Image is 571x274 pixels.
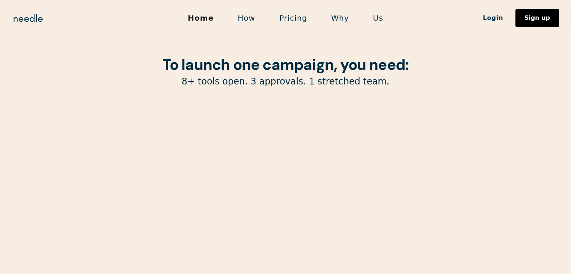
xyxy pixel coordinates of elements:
a: Login [471,12,515,24]
a: Why [319,10,361,26]
strong: To launch one campaign, you need: [163,55,409,74]
p: 8+ tools open. 3 approvals. 1 stretched team. [94,76,477,87]
a: Home [176,10,226,26]
a: Us [361,10,395,26]
a: Sign up [515,9,559,27]
div: Sign up [524,15,550,21]
a: Pricing [267,10,319,26]
a: How [226,10,267,26]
